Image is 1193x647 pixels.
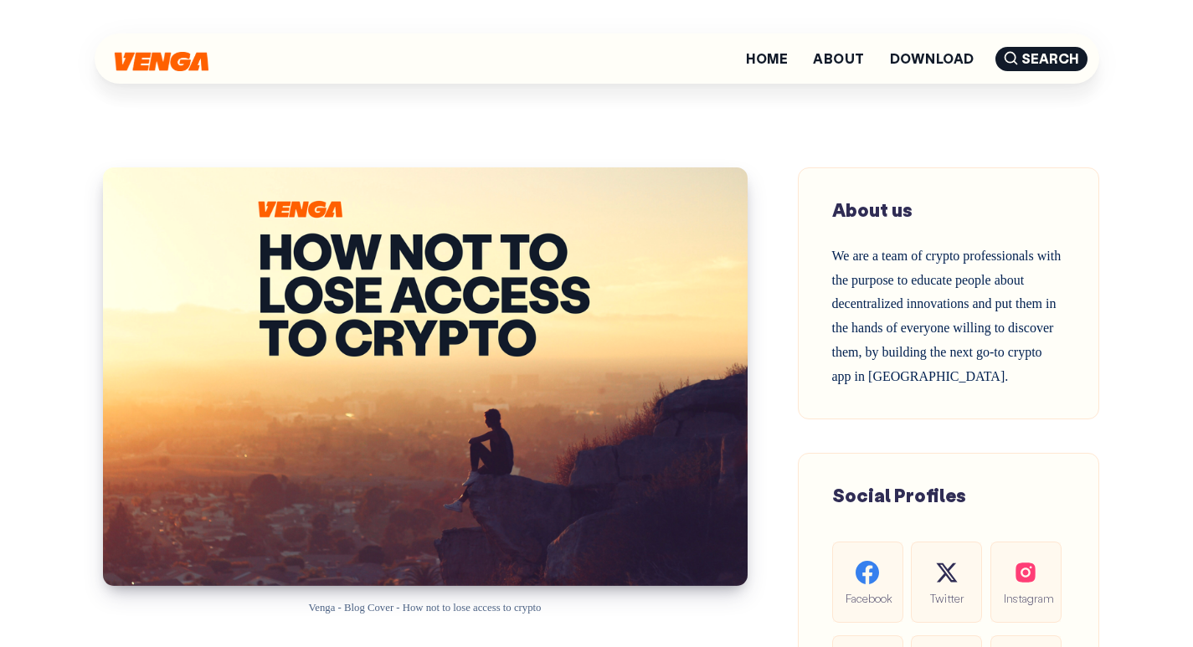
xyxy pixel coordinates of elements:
[832,249,1062,383] span: We are a team of crypto professionals with the purpose to educate people about decentralized inno...
[990,542,1062,623] a: Instagram
[309,602,542,614] span: Venga - Blog Cover - How not to lose access to crypto
[846,588,890,608] span: Facebook
[890,52,974,65] a: Download
[103,167,748,586] img: How Not to Lose Access to Crypto and Secure Your Wallet
[813,52,864,65] a: About
[911,542,982,623] a: Twitter
[832,198,913,222] span: About us
[995,47,1088,71] span: Search
[746,52,788,65] a: Home
[832,483,966,507] span: Social Profiles
[115,52,208,71] img: Venga Blog
[832,542,903,623] a: Facebook
[1004,588,1048,608] span: Instagram
[924,588,969,608] span: Twitter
